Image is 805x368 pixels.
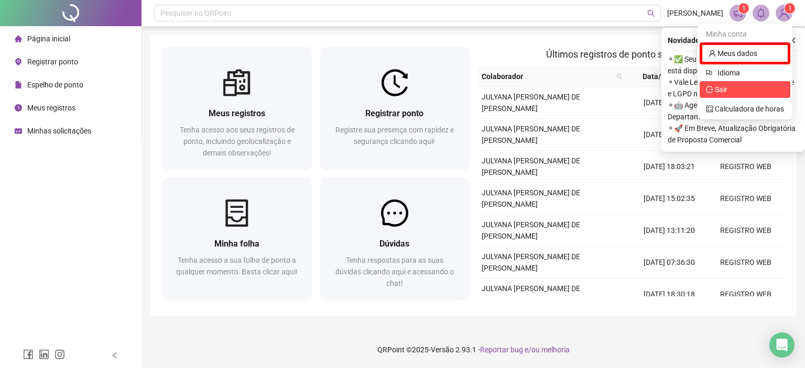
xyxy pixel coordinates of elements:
[480,345,570,354] span: Reportar bug e/ou melhoria
[627,66,701,87] th: Data/Hora
[708,183,784,215] td: REGISTRO WEB
[715,85,727,94] span: Sair
[180,126,295,157] span: Tenha acesso aos seus registros de ponto, incluindo geolocalização e demais observações!
[631,87,708,119] td: [DATE] 13:06:18
[15,127,22,135] span: schedule
[142,331,805,368] footer: QRPoint © 2025 - 2.93.1 -
[706,105,784,113] a: calculator Calculadora de horas
[335,256,454,287] span: Tenha respostas para as suas dúvidas clicando aqui e acessando o chat!
[742,5,746,12] span: 1
[668,99,799,122] span: ⚬ 🤖 Agente QR: sua IA no Departamento Pessoal
[706,67,713,79] span: flag
[15,35,22,42] span: home
[614,69,625,84] span: search
[708,278,784,310] td: REGISTRO WEB
[708,247,784,278] td: REGISTRO WEB
[39,349,49,360] span: linkedin
[708,215,784,247] td: REGISTRO WEB
[55,349,65,360] span: instagram
[320,177,470,299] a: DúvidasTenha respostas para as suas dúvidas clicando aqui e acessando o chat!
[668,122,799,146] span: ⚬ 🚀 Em Breve, Atualização Obrigatória de Proposta Comercial
[769,332,795,358] div: Open Intercom Messenger
[214,239,259,249] span: Minha folha
[708,151,784,183] td: REGISTRO WEB
[667,7,723,19] span: [PERSON_NAME]
[631,151,708,183] td: [DATE] 18:03:21
[482,188,580,208] span: JULYANA [PERSON_NAME] DE [PERSON_NAME]
[482,93,580,113] span: JULYANA [PERSON_NAME] DE [PERSON_NAME]
[431,345,454,354] span: Versão
[546,49,715,60] span: Últimos registros de ponto sincronizados
[482,252,580,272] span: JULYANA [PERSON_NAME] DE [PERSON_NAME]
[176,256,298,276] span: Tenha acesso a sua folha de ponto a qualquer momento. Basta clicar aqui!
[482,220,580,240] span: JULYANA [PERSON_NAME] DE [PERSON_NAME]
[789,37,796,44] span: close
[27,58,78,66] span: Registrar ponto
[738,3,749,14] sup: 1
[365,108,423,118] span: Registrar ponto
[700,26,790,42] div: Minha conta
[668,53,799,76] span: ⚬ ✅ Seu Checklist de Sucesso do DP está disponível
[111,352,118,359] span: left
[335,126,454,146] span: Registre sua presença com rapidez e segurança clicando aqui!
[15,81,22,88] span: file
[709,49,757,58] a: user Meus dados
[482,157,580,176] span: JULYANA [PERSON_NAME] DE [PERSON_NAME]
[733,8,743,18] span: notification
[482,71,612,82] span: Colaborador
[23,349,34,360] span: facebook
[706,86,713,93] span: logout
[482,284,580,304] span: JULYANA [PERSON_NAME] DE [PERSON_NAME]
[756,8,766,18] span: bell
[785,3,795,14] sup: Atualize o seu contato no menu Meus Dados
[482,125,580,144] span: JULYANA [PERSON_NAME] DE [PERSON_NAME]
[15,58,22,65] span: environment
[320,47,470,169] a: Registrar pontoRegistre sua presença com rapidez e segurança clicando aqui!
[717,67,778,79] span: Idioma
[776,5,792,21] img: 90500
[27,81,83,89] span: Espelho de ponto
[647,9,655,17] span: search
[668,76,799,99] span: ⚬ Vale Lembrar: Política de Privacidade e LGPD na QRPoint
[27,104,75,112] span: Meus registros
[668,35,705,46] span: Novidades !
[162,47,312,169] a: Meus registrosTenha acesso aos seus registros de ponto, incluindo geolocalização e demais observa...
[209,108,265,118] span: Meus registros
[631,183,708,215] td: [DATE] 15:02:35
[631,215,708,247] td: [DATE] 13:11:20
[15,104,22,111] span: clock-circle
[631,119,708,151] td: [DATE] 07:40:47
[631,71,689,82] span: Data/Hora
[616,73,623,80] span: search
[27,35,70,43] span: Página inicial
[27,127,91,135] span: Minhas solicitações
[788,5,792,12] span: 1
[631,278,708,310] td: [DATE] 18:30:18
[379,239,409,249] span: Dúvidas
[631,247,708,278] td: [DATE] 07:36:30
[162,177,312,299] a: Minha folhaTenha acesso a sua folha de ponto a qualquer momento. Basta clicar aqui!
